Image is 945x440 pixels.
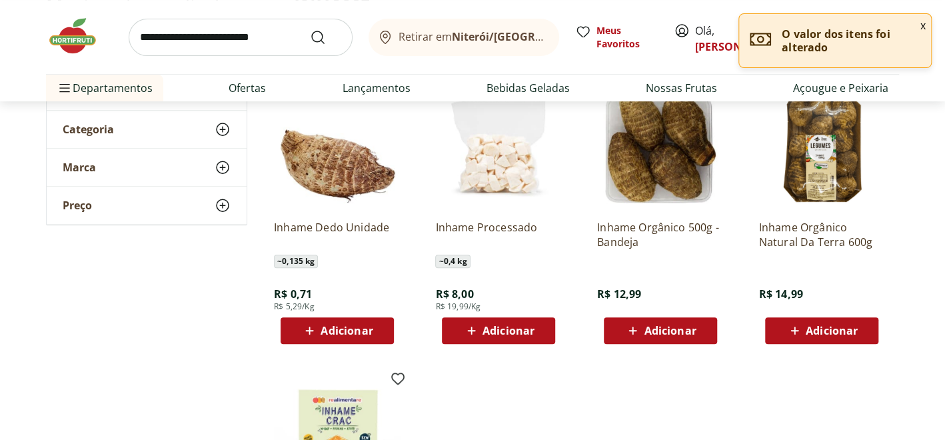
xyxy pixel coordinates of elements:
[369,19,559,56] button: Retirar emNiterói/[GEOGRAPHIC_DATA]
[695,23,754,55] span: Olá,
[765,317,878,344] button: Adicionar
[57,72,73,104] button: Menu
[47,149,247,186] button: Marca
[442,317,555,344] button: Adicionar
[575,24,658,51] a: Meus Favoritos
[435,287,473,301] span: R$ 8,00
[806,325,858,336] span: Adicionar
[46,16,113,56] img: Hortifruti
[597,83,724,209] img: Inhame Orgânico 500g - Bandeja
[915,14,931,37] button: Fechar notificação
[274,83,401,209] img: Inhame Dedo Unidade
[597,220,724,249] a: Inhame Orgânico 500g - Bandeja
[274,220,401,249] a: Inhame Dedo Unidade
[596,24,658,51] span: Meus Favoritos
[482,325,534,336] span: Adicionar
[229,80,266,96] a: Ofertas
[646,80,717,96] a: Nossas Frutas
[47,111,247,148] button: Categoria
[274,255,318,268] span: ~ 0,135 kg
[486,80,570,96] a: Bebidas Geladas
[310,29,342,45] button: Submit Search
[782,27,920,54] p: O valor dos itens foi alterado
[758,220,885,249] a: Inhame Orgânico Natural Da Terra 600g
[597,287,641,301] span: R$ 12,99
[129,19,353,56] input: search
[47,187,247,224] button: Preço
[435,255,470,268] span: ~ 0,4 kg
[274,301,315,312] span: R$ 5,29/Kg
[435,301,480,312] span: R$ 19,99/Kg
[63,161,96,174] span: Marca
[281,317,394,344] button: Adicionar
[321,325,373,336] span: Adicionar
[57,72,153,104] span: Departamentos
[793,80,888,96] a: Açougue e Peixaria
[342,80,410,96] a: Lançamentos
[644,325,696,336] span: Adicionar
[604,317,717,344] button: Adicionar
[435,83,562,209] img: Inhame Processado
[435,220,562,249] a: Inhame Processado
[63,199,92,212] span: Preço
[399,31,546,43] span: Retirar em
[63,123,114,136] span: Categoria
[452,29,604,44] b: Niterói/[GEOGRAPHIC_DATA]
[758,287,802,301] span: R$ 14,99
[274,287,312,301] span: R$ 0,71
[695,39,782,54] a: [PERSON_NAME]
[758,83,885,209] img: Inhame Orgânico Natural Da Terra 600g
